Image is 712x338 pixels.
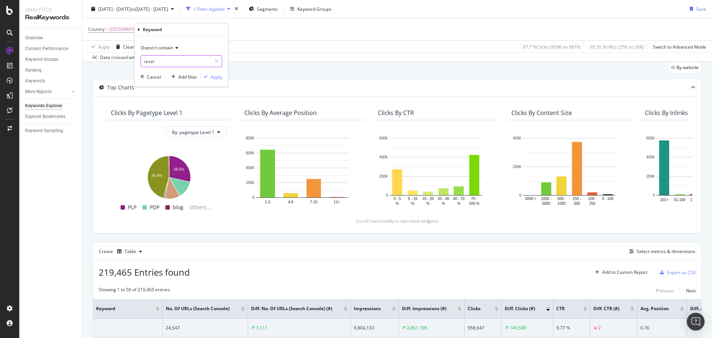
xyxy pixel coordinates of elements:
[513,165,522,169] text: 200K
[396,201,399,206] text: %
[143,26,162,33] div: Keyword
[25,113,65,121] div: Explorer Bookmarks
[457,201,461,206] text: %
[166,305,230,312] span: No. of URLs (Search Console)
[668,62,702,73] div: legacy label
[510,325,526,331] div: 149,588
[687,3,706,15] button: Save
[660,198,669,202] text: 101+
[201,73,222,81] button: Apply
[637,248,695,255] div: Select metrics & dimensions
[379,174,388,178] text: 200K
[402,305,446,312] span: Diff. Impressions (#)
[25,102,77,110] a: Keywords Explorer
[646,136,655,140] text: 600K
[25,56,58,63] div: Keyword Groups
[379,136,388,140] text: 600K
[256,325,267,331] div: 7,111
[99,266,190,278] span: 219,465 Entries found
[88,26,105,32] span: Country
[25,56,77,63] a: Keyword Groups
[386,193,388,197] text: 0
[233,5,240,13] div: times
[592,266,647,278] button: Add to Custom Report
[438,197,449,201] text: 20 - 40
[98,6,131,12] span: [DATE] - [DATE]
[178,74,197,80] div: Add filter
[123,43,134,50] div: Clear
[676,65,699,70] span: By website
[354,305,381,312] span: Impressions
[107,84,134,91] div: Top Charts
[128,203,136,212] span: PLP
[98,43,110,50] div: Apply
[246,151,255,155] text: 600K
[88,41,110,53] button: Apply
[25,13,76,22] div: RealKeywords
[25,66,77,74] a: Ranking
[354,325,396,331] div: 9,804,133
[244,109,317,117] div: Clicks By Average Position
[646,155,655,160] text: 400K
[25,6,76,13] div: Analytics
[602,197,614,201] text: 0 - 100
[426,201,430,206] text: %
[252,196,254,200] text: 0
[674,198,686,202] text: 51-100
[542,201,551,206] text: 5000
[211,74,222,80] div: Apply
[246,181,255,185] text: 200K
[106,26,108,32] span: =
[99,286,170,295] div: Showing 1 to 50 of 219,465 entries
[25,34,43,42] div: Overview
[138,73,161,81] button: Cancel
[646,174,655,178] text: 200K
[556,305,572,312] span: CTR
[25,45,68,53] div: Content Performance
[650,41,706,53] button: Switch to Advanced Mode
[183,3,233,15] button: 1 Filter Applied
[174,168,184,172] text: 28.5%
[453,197,465,201] text: 40 - 70
[379,155,388,160] text: 400K
[588,197,597,201] text: 100 -
[541,197,551,201] text: 1000 -
[25,113,77,121] a: Explorer Bookmarks
[557,197,566,201] text: 500 -
[505,305,535,312] span: Diff. Clicks (#)
[656,286,674,295] button: Previous
[626,247,695,256] button: Select metrics & dimensions
[246,136,255,140] text: 800K
[653,43,706,50] div: Switch to Advanced Mode
[172,129,214,135] span: By: pagetype Level 1
[557,201,566,206] text: 1000
[25,45,77,53] a: Content Performance
[310,200,317,204] text: 7-10
[411,201,414,206] text: %
[244,134,360,209] svg: A chart.
[166,325,245,331] div: 24,547
[471,197,477,201] text: 70 -
[100,54,160,61] div: Data crossed with the Crawls
[593,305,619,312] span: Diff. CTR (#)
[690,198,700,202] text: 16-50
[25,34,77,42] a: Overview
[598,325,601,331] div: 2
[573,197,581,201] text: 250 -
[150,203,159,212] span: PDP
[640,305,669,312] span: Avg. Position
[147,74,161,80] div: Cancel
[511,134,627,206] svg: A chart.
[168,73,197,81] button: Add filter
[109,24,154,35] span: [GEOGRAPHIC_DATA]
[513,136,522,140] text: 400K
[287,3,334,15] button: Keyword Groups
[297,6,332,12] div: Keyword Groups
[468,305,484,312] span: Clicks
[422,197,434,201] text: 10 - 20
[25,88,52,96] div: More Reports
[468,325,498,331] div: 958,647
[378,134,494,206] svg: A chart.
[111,152,227,200] div: A chart.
